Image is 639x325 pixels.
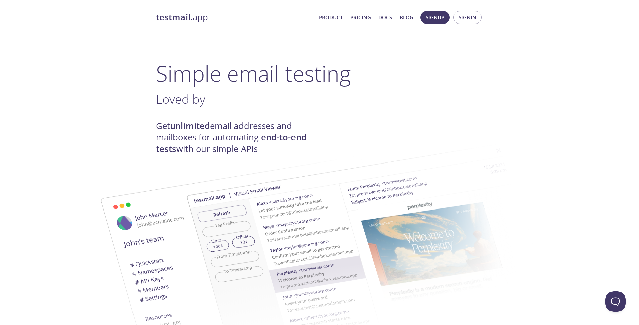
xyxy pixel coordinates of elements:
a: Docs [378,13,392,22]
a: testmail.app [156,12,314,23]
span: Signup [426,13,444,22]
a: Product [319,13,343,22]
button: Signup [420,11,450,24]
h1: Simple email testing [156,60,483,86]
button: Signin [453,11,482,24]
strong: testmail [156,11,190,23]
h4: Get email addresses and mailboxes for automating with our simple APIs [156,120,320,155]
iframe: Help Scout Beacon - Open [605,291,626,312]
a: Blog [400,13,413,22]
strong: unlimited [170,120,210,132]
strong: end-to-end tests [156,131,307,154]
span: Signin [459,13,476,22]
a: Pricing [350,13,371,22]
span: Loved by [156,91,205,107]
